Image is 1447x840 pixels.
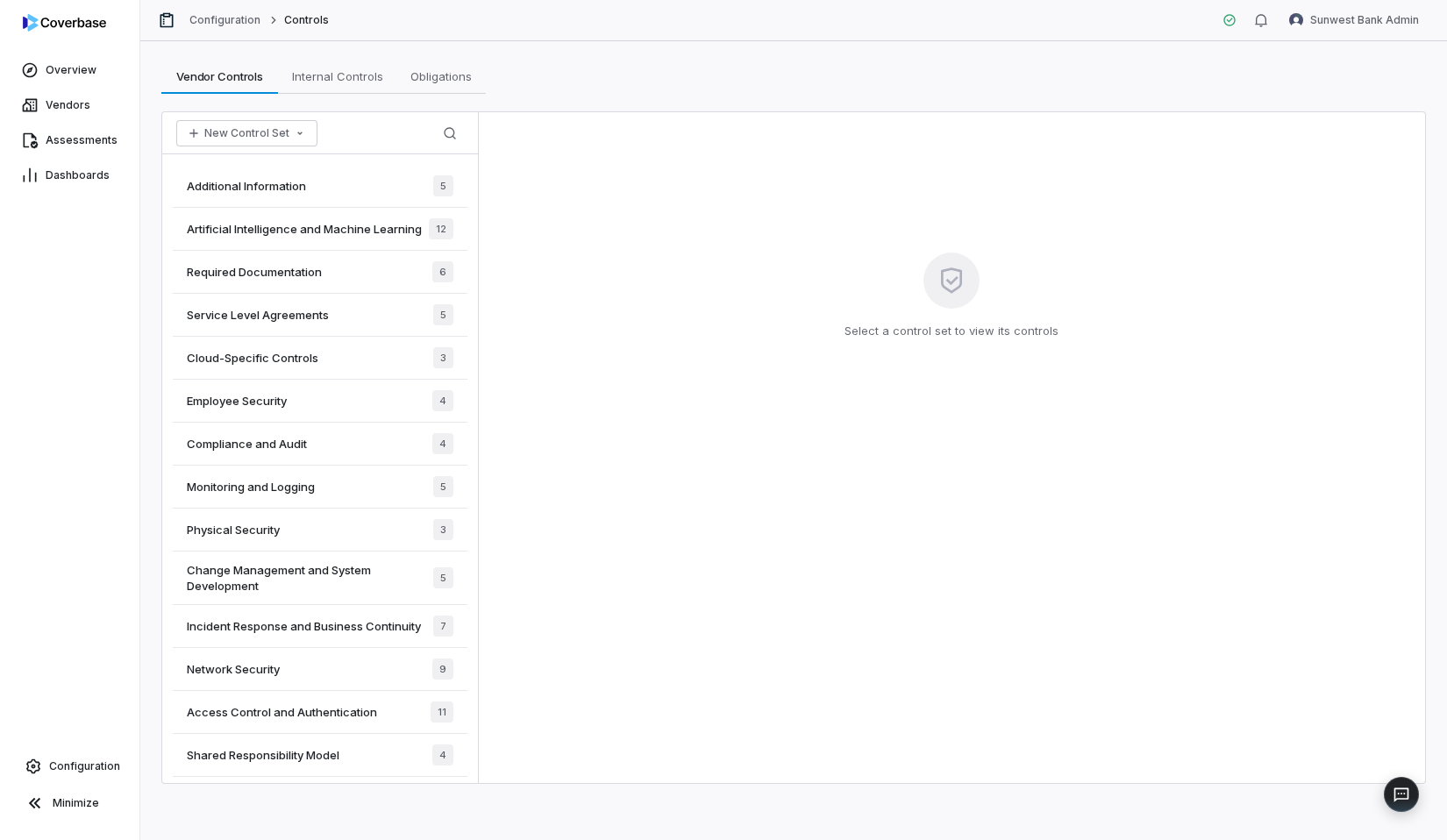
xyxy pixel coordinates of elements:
[284,13,329,27] span: Controls
[187,704,377,720] span: Access Control and Authentication
[173,208,467,251] a: Artificial Intelligence and Machine Learning12
[173,691,467,734] a: Access Control and Authentication11
[173,734,467,777] a: Shared Responsibility Model4
[1279,7,1429,33] button: Sunwest Bank Admin avatarSunwest Bank Admin
[187,307,329,323] span: Service Level Agreements
[433,175,453,196] span: 5
[173,251,467,294] a: Required Documentation6
[187,618,421,634] span: Incident Response and Business Continuity
[403,65,479,88] span: Obligations
[187,350,318,366] span: Cloud-Specific Controls
[4,160,136,191] a: Dashboards
[173,509,467,552] a: Physical Security3
[433,476,453,497] span: 5
[433,347,453,368] span: 3
[285,65,390,88] span: Internal Controls
[432,433,453,454] span: 4
[187,221,422,237] span: Artificial Intelligence and Machine Learning
[432,658,453,680] span: 9
[433,519,453,540] span: 3
[432,744,453,765] span: 4
[46,168,110,182] span: Dashboards
[187,393,287,409] span: Employee Security
[432,261,453,282] span: 6
[1310,13,1419,27] span: Sunwest Bank Admin
[845,323,1059,340] p: Select a control set to view its controls
[173,552,467,605] a: Change Management and System Development5
[173,423,467,466] a: Compliance and Audit4
[433,567,453,588] span: 5
[173,648,467,691] a: Network Security9
[23,14,106,32] img: logo-D7KZi-bG.svg
[173,605,467,648] a: Incident Response and Business Continuity7
[173,380,467,423] a: Employee Security4
[173,337,467,380] a: Cloud-Specific Controls3
[187,178,306,194] span: Additional Information
[431,701,453,723] span: 11
[433,616,453,637] span: 7
[46,133,118,147] span: Assessments
[7,751,132,782] a: Configuration
[187,436,307,452] span: Compliance and Audit
[187,661,280,677] span: Network Security
[173,294,467,337] a: Service Level Agreements5
[46,63,96,77] span: Overview
[4,54,136,86] a: Overview
[173,466,467,509] a: Monitoring and Logging5
[7,786,132,821] button: Minimize
[187,562,433,594] span: Change Management and System Development
[187,747,339,763] span: Shared Responsibility Model
[1289,13,1303,27] img: Sunwest Bank Admin avatar
[187,522,280,537] span: Physical Security
[187,264,322,280] span: Required Documentation
[429,218,453,239] span: 12
[189,13,261,27] a: Configuration
[53,796,99,810] span: Minimize
[433,304,453,325] span: 5
[432,390,453,411] span: 4
[46,98,90,112] span: Vendors
[173,165,467,208] a: Additional Information5
[176,120,317,146] button: New Control Set
[169,65,270,88] span: Vendor Controls
[187,479,315,495] span: Monitoring and Logging
[4,125,136,156] a: Assessments
[4,89,136,121] a: Vendors
[49,759,120,773] span: Configuration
